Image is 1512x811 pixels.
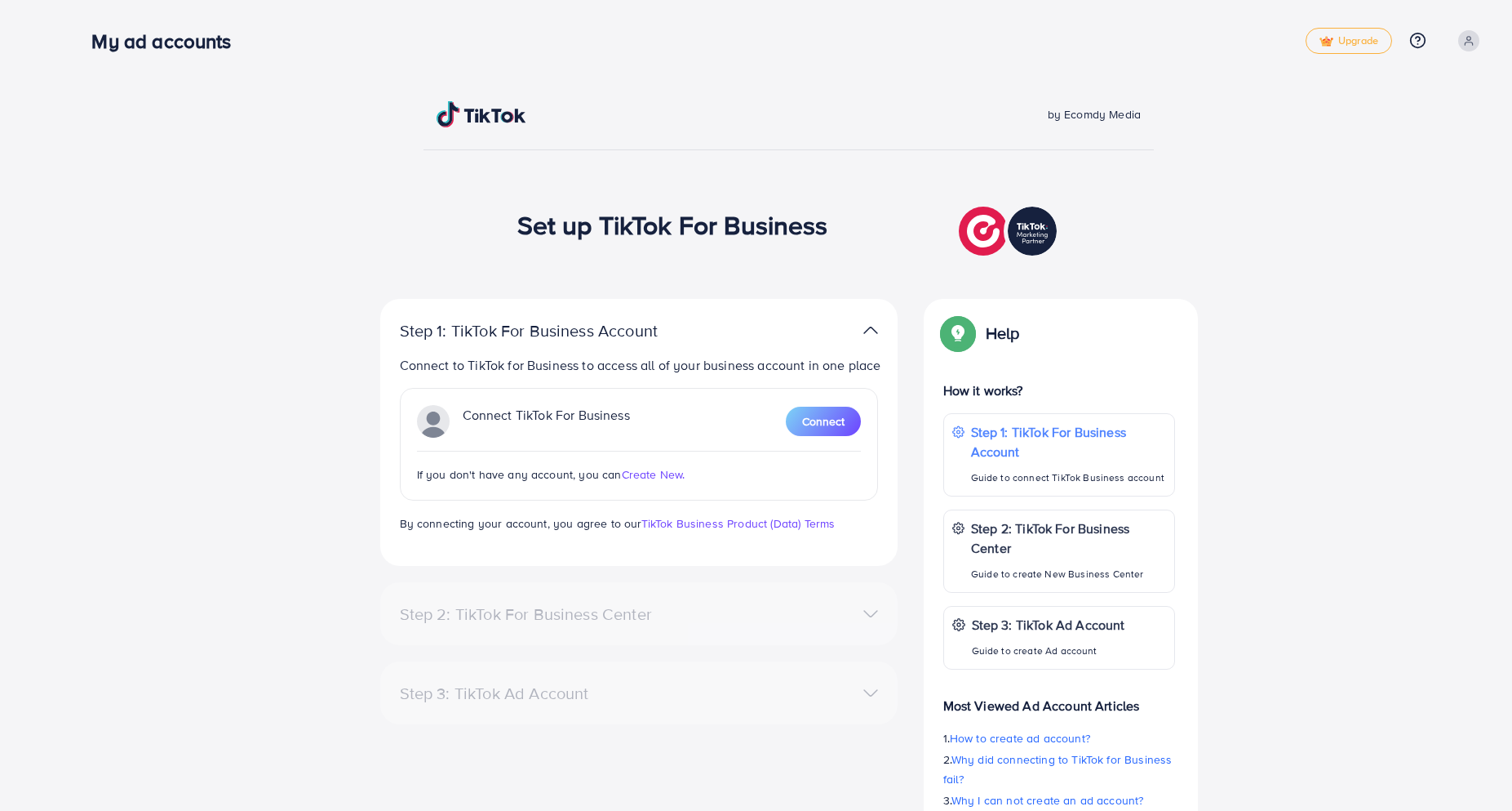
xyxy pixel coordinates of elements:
[959,203,1061,260] img: TikTok partner
[943,750,1175,789] p: 2.
[786,407,861,436] button: Connect
[1319,36,1333,47] img: tick
[971,564,1166,584] p: Guide to create New Business Center
[417,466,622,483] span: If you don't have any account, you can
[943,683,1175,715] p: Most Viewed Ad Account Articles
[863,319,878,342] img: TikTok partner
[950,730,1090,746] span: How to create ad account?
[943,729,1175,748] p: 1.
[463,405,630,438] p: Connect TikTok For Business
[417,405,450,438] img: TikTok partner
[400,514,878,533] p: By connecting your account, you agree to our
[1306,28,1392,54] a: tickUpgrade
[943,791,1175,810] p: 3.
[943,381,1175,400] p: How it works?
[802,413,845,430] span: Connect
[951,792,1144,809] span: Why I can not create an ad account?
[986,323,1020,343] p: Help
[1319,35,1378,47] span: Upgrade
[943,751,1173,787] span: Why did connecting to TikTok for Business fail?
[641,515,836,532] a: TikTok Business Product (Data) Terms
[971,422,1166,461] p: Step 1: TikTok For Business Account
[400,355,885,375] p: Connect to TikTok for Business to access all of your business account in one place
[971,519,1166,558] p: Step 2: TikTok For Business Center
[972,615,1125,635] p: Step 3: TikTok Ad Account
[91,29,244,53] h3: My ad accounts
[972,641,1125,661] p: Guide to create Ad account
[517,209,828,240] h1: Set up TikTok For Business
[1048,106,1141,123] span: by Ecomdy Media
[437,101,526,127] img: TikTok
[943,319,973,348] img: Popup guide
[622,466,685,483] span: Create New.
[400,321,710,341] p: Step 1: TikTok For Business Account
[971,468,1166,488] p: Guide to connect TikTok Business account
